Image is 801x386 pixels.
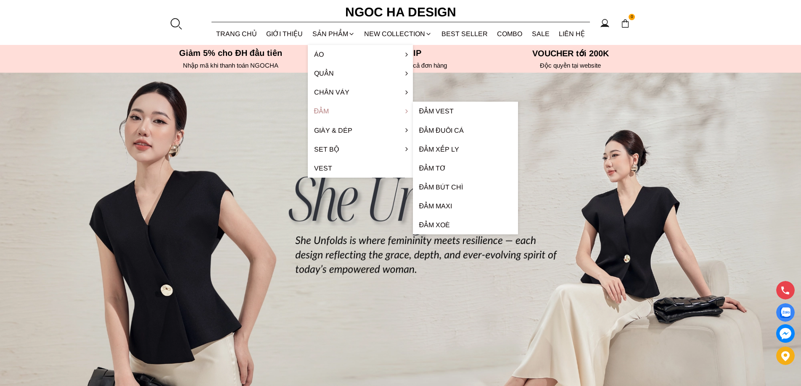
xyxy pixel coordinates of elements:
[413,140,518,159] a: Đầm xếp ly
[308,102,413,121] a: Đầm
[629,14,635,21] span: 0
[413,197,518,215] a: Đầm Maxi
[527,23,555,45] a: SALE
[308,45,413,64] a: Áo
[308,83,413,102] a: Chân váy
[413,159,518,178] a: Đầm tơ
[308,159,413,178] a: Vest
[413,102,518,121] a: Đầm Vest
[488,62,653,69] h6: Độc quyền tại website
[262,23,308,45] a: GIỚI THIỆU
[360,23,437,45] a: NEW COLLECTION
[437,23,493,45] a: BEST SELLER
[211,23,262,45] a: TRANG CHỦ
[776,303,795,322] a: Display image
[308,121,413,140] a: Giày & Dép
[413,121,518,140] a: Đầm đuôi cá
[308,140,413,159] a: Set Bộ
[308,23,360,45] div: SẢN PHẨM
[621,19,630,28] img: img-CART-ICON-ksit0nf1
[413,178,518,197] a: Đầm bút chì
[488,48,653,58] h5: VOUCHER tới 200K
[183,62,278,69] font: Nhập mã khi thanh toán NGOCHA
[413,215,518,234] a: Đầm xoè
[776,324,795,343] a: messenger
[780,307,790,318] img: Display image
[492,23,527,45] a: Combo
[554,23,590,45] a: LIÊN HỆ
[179,48,282,58] font: Giảm 5% cho ĐH đầu tiên
[338,2,464,22] a: Ngoc Ha Design
[308,64,413,83] a: Quần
